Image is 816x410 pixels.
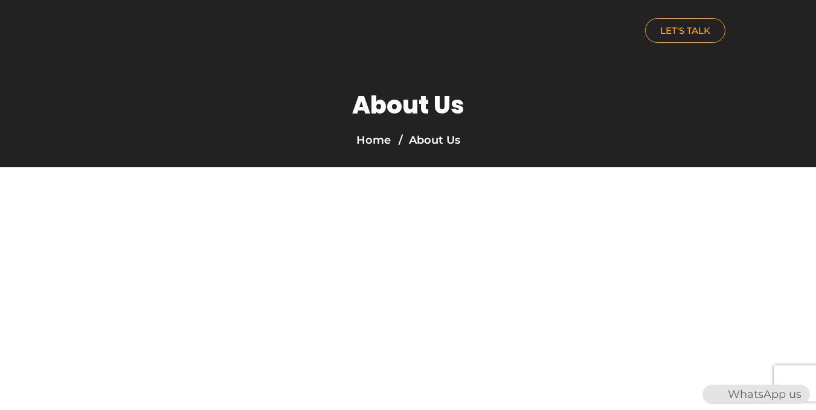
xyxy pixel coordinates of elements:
[6,6,108,59] img: nuance-qatar_logo
[645,18,725,43] a: LET'S TALK
[352,91,464,120] h1: About Us
[6,6,402,59] a: nuance-qatar_logo
[356,133,391,147] a: Home
[660,26,710,35] span: LET'S TALK
[396,132,460,149] li: About Us
[702,385,810,404] div: WhatsApp us
[704,385,723,404] img: WhatsApp
[702,388,810,401] a: WhatsAppWhatsApp us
